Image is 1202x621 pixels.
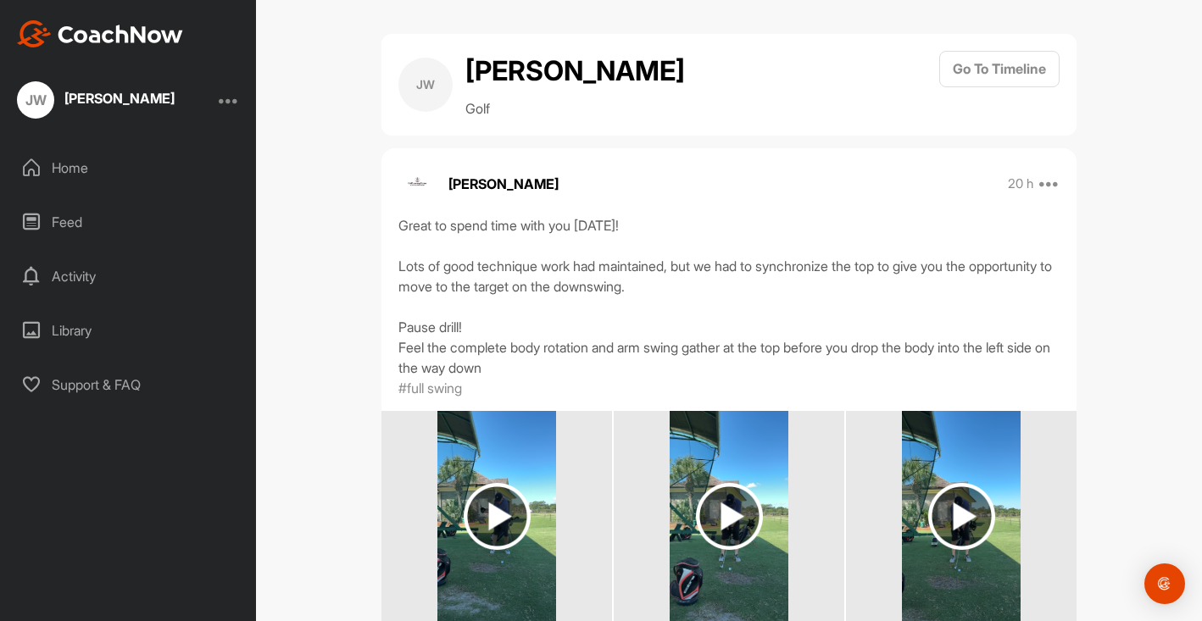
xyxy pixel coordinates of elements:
[448,174,559,194] p: [PERSON_NAME]
[465,98,685,119] p: Golf
[1144,563,1185,604] div: Open Intercom Messenger
[398,58,453,112] div: JW
[939,51,1060,119] a: Go To Timeline
[1008,175,1033,192] p: 20 h
[398,378,462,398] p: #full swing
[17,81,54,119] div: JW
[939,51,1060,87] button: Go To Timeline
[64,91,175,105] div: [PERSON_NAME]
[928,483,995,550] img: play
[9,147,248,189] div: Home
[9,255,248,297] div: Activity
[9,201,248,243] div: Feed
[398,165,436,202] img: avatar
[696,483,763,550] img: play
[464,483,531,550] img: play
[9,363,248,406] div: Support & FAQ
[17,20,183,47] img: CoachNow
[465,51,685,91] h2: [PERSON_NAME]
[398,215,1060,378] div: Great to spend time with you [DATE]! Lots of good technique work had maintained, but we had to sy...
[9,309,248,352] div: Library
